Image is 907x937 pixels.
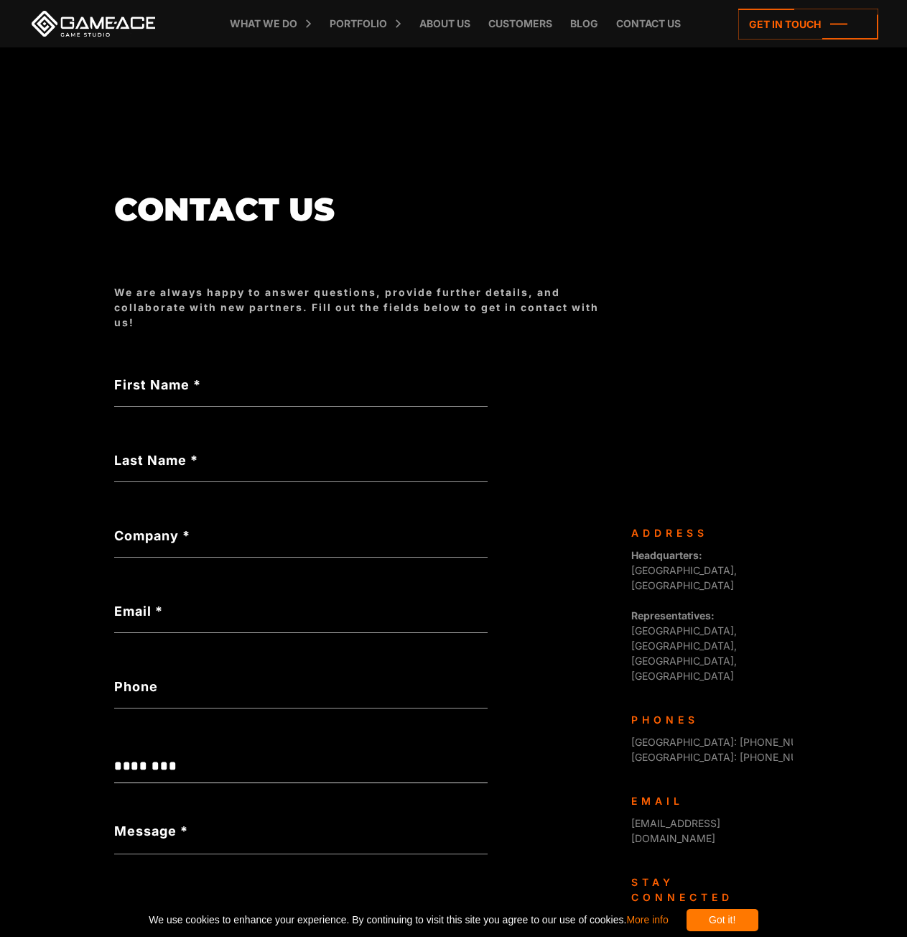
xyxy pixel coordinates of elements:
[114,677,488,696] label: Phone
[738,9,878,40] a: Get in touch
[631,793,782,808] div: Email
[114,285,617,331] div: We are always happy to answer questions, provide further details, and collaborate with new partne...
[114,821,188,841] label: Message *
[631,549,737,591] span: [GEOGRAPHIC_DATA], [GEOGRAPHIC_DATA]
[114,451,488,470] label: Last Name *
[114,526,488,545] label: Company *
[149,909,668,931] span: We use cookies to enhance your experience. By continuing to visit this site you agree to our use ...
[631,609,737,682] span: [GEOGRAPHIC_DATA], [GEOGRAPHIC_DATA], [GEOGRAPHIC_DATA], [GEOGRAPHIC_DATA]
[114,375,488,394] label: First Name *
[631,525,782,540] div: Address
[631,736,829,748] span: [GEOGRAPHIC_DATA]: [PHONE_NUMBER]
[687,909,758,931] div: Got it!
[626,914,668,926] a: More info
[631,817,720,844] a: [EMAIL_ADDRESS][DOMAIN_NAME]
[631,712,782,727] div: Phones
[114,192,617,227] h1: Contact us
[114,601,488,621] label: Email *
[631,751,829,763] span: [GEOGRAPHIC_DATA]: [PHONE_NUMBER]
[631,874,782,905] div: Stay connected
[631,609,715,622] strong: Representatives:
[631,549,702,561] strong: Headquarters:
